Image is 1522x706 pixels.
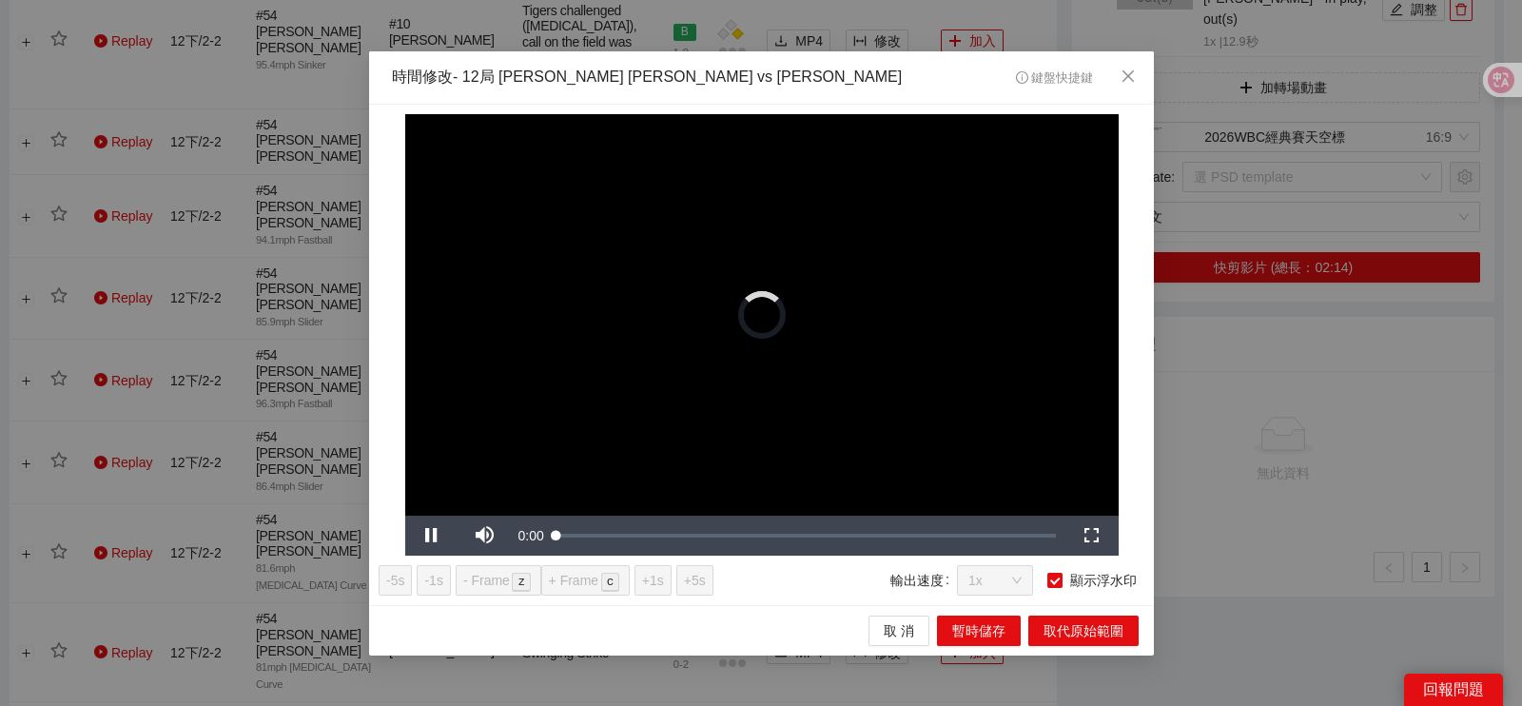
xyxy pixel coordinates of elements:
div: Video Player [404,114,1118,516]
button: - Framez [455,564,540,595]
div: 時間修改 - 12局 [PERSON_NAME] [PERSON_NAME] vs [PERSON_NAME] [392,67,902,88]
span: 取代原始範圍 [1044,619,1123,640]
button: Mute [458,515,511,555]
div: 回報問題 [1404,674,1503,706]
span: 1x [968,565,1022,594]
span: close [1121,69,1136,84]
span: info-circle [1015,71,1027,84]
button: Pause [404,515,458,555]
span: 鍵盤快捷鍵 [1015,71,1092,85]
button: Fullscreen [1064,515,1118,555]
button: +5s [675,564,712,595]
span: 暫時儲存 [952,619,1005,640]
div: Progress Bar [556,533,1055,537]
button: + Framec [540,564,629,595]
button: 取 消 [868,615,929,645]
button: +1s [634,564,671,595]
span: 顯示浮水印 [1063,569,1144,590]
button: -5s [379,564,412,595]
label: 輸出速度 [890,564,957,595]
span: 取 消 [884,619,914,640]
button: 取代原始範圍 [1028,615,1139,645]
button: Close [1102,51,1154,103]
button: 暫時儲存 [937,615,1021,645]
span: 0:00 [517,527,543,542]
button: -1s [417,564,450,595]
